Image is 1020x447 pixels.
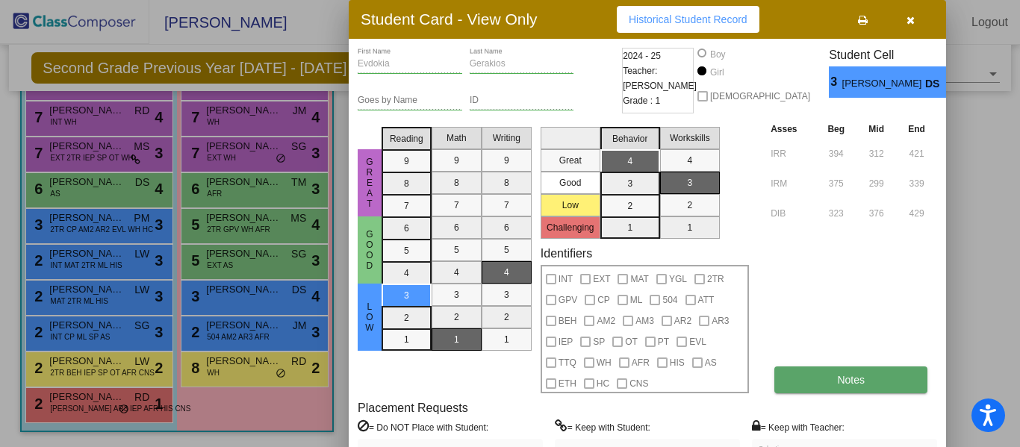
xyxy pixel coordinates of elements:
[662,291,677,309] span: 504
[630,270,648,288] span: MAT
[829,48,959,62] h3: Student Cell
[689,333,706,351] span: EVL
[709,48,726,61] div: Boy
[623,93,660,108] span: Grade : 1
[710,87,810,105] span: [DEMOGRAPHIC_DATA]
[559,354,576,372] span: TTQ
[559,312,577,330] span: BEH
[815,121,856,137] th: Beg
[837,374,865,386] span: Notes
[670,354,685,372] span: HIS
[597,291,610,309] span: CP
[358,96,462,106] input: goes by name
[593,270,610,288] span: EXT
[669,270,687,288] span: YGL
[709,66,724,79] div: Girl
[593,333,605,351] span: SP
[363,229,376,271] span: Good
[635,312,654,330] span: AM3
[597,375,609,393] span: HC
[946,73,959,91] span: 4
[658,333,669,351] span: PT
[632,354,650,372] span: AFR
[358,401,468,415] label: Placement Requests
[597,354,612,372] span: WH
[623,63,697,93] span: Teacher: [PERSON_NAME]
[705,354,717,372] span: AS
[674,312,691,330] span: AR2
[829,73,842,91] span: 3
[925,76,946,92] span: DS
[559,333,573,351] span: IEP
[774,366,927,393] button: Notes
[363,301,376,333] span: Low
[559,375,576,393] span: ETH
[559,270,573,288] span: INT
[363,157,376,209] span: Great
[896,121,937,137] th: End
[712,312,729,330] span: AR3
[630,291,643,309] span: ML
[559,291,577,309] span: GPV
[541,246,592,260] label: Identifiers
[856,121,896,137] th: Mid
[771,172,812,195] input: assessment
[771,143,812,165] input: assessment
[555,419,650,434] label: = Keep with Student:
[707,270,724,288] span: 2TR
[842,76,925,92] span: [PERSON_NAME]
[617,6,759,33] button: Historical Student Record
[361,10,538,28] h3: Student Card - View Only
[629,375,648,393] span: CNS
[767,121,815,137] th: Asses
[358,419,488,434] label: = Do NOT Place with Student:
[597,312,615,330] span: AM2
[623,49,661,63] span: 2024 - 25
[752,419,845,434] label: = Keep with Teacher:
[629,13,747,25] span: Historical Student Record
[698,291,715,309] span: ATT
[771,202,812,225] input: assessment
[625,333,638,351] span: OT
